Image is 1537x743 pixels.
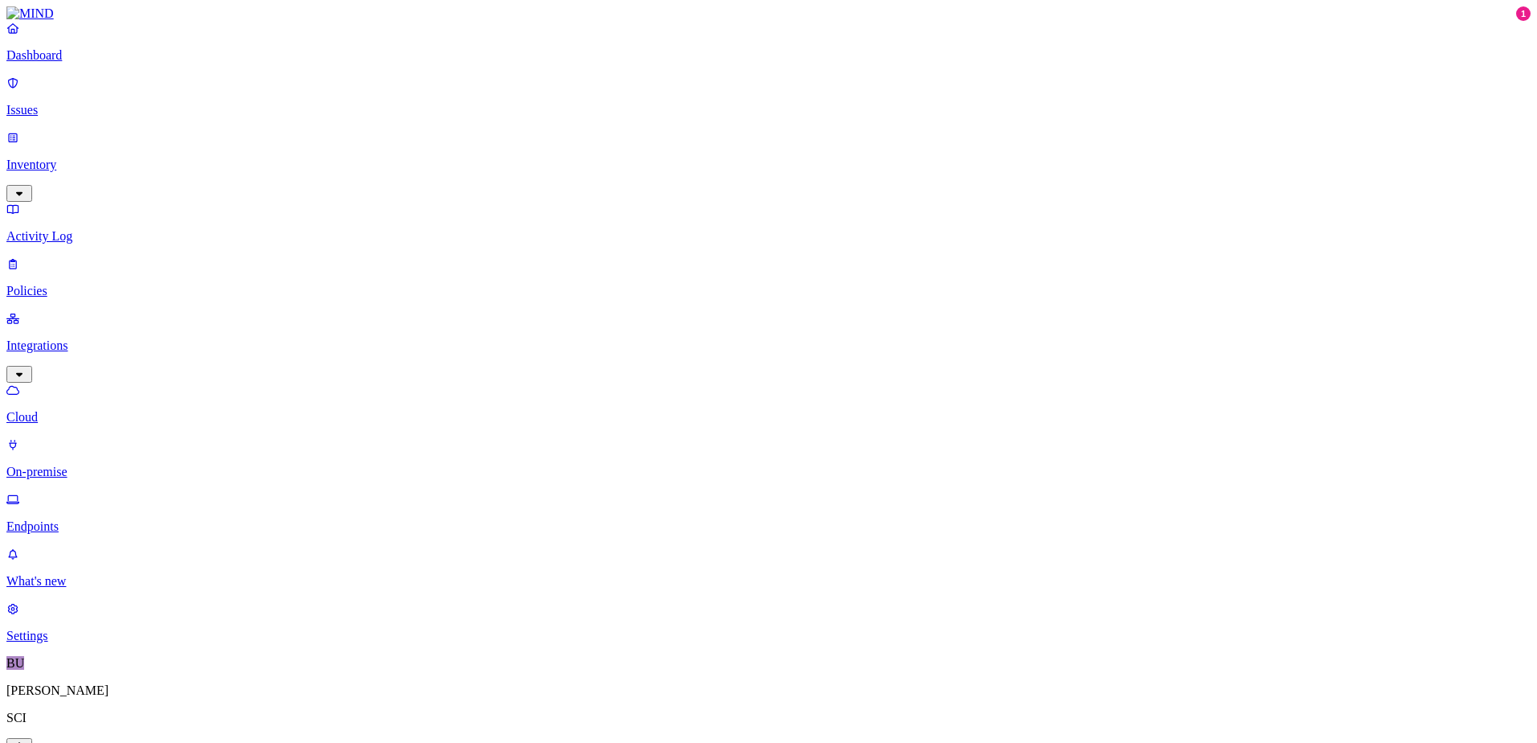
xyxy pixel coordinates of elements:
[6,103,1531,117] p: Issues
[6,465,1531,479] p: On-premise
[6,257,1531,298] a: Policies
[6,158,1531,172] p: Inventory
[6,202,1531,244] a: Activity Log
[6,76,1531,117] a: Issues
[6,437,1531,479] a: On-premise
[6,492,1531,534] a: Endpoints
[6,410,1531,425] p: Cloud
[6,6,54,21] img: MIND
[6,21,1531,63] a: Dashboard
[6,519,1531,534] p: Endpoints
[6,339,1531,353] p: Integrations
[6,629,1531,643] p: Settings
[6,547,1531,589] a: What's new
[6,48,1531,63] p: Dashboard
[6,6,1531,21] a: MIND
[6,574,1531,589] p: What's new
[1516,6,1531,21] div: 1
[6,601,1531,643] a: Settings
[6,130,1531,199] a: Inventory
[6,683,1531,698] p: [PERSON_NAME]
[6,711,1531,725] p: SCI
[6,229,1531,244] p: Activity Log
[6,284,1531,298] p: Policies
[6,383,1531,425] a: Cloud
[6,311,1531,380] a: Integrations
[6,656,24,670] span: BU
